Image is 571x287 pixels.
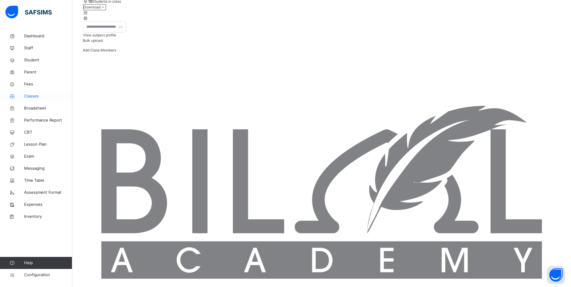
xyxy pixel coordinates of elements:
img: safsims [5,6,52,18]
span: Add Class Members [83,48,116,52]
span: Fees [24,81,72,87]
span: Exam [24,153,72,159]
span: Expenses [24,202,72,208]
span: Staff [24,45,72,51]
button: Open asap [547,266,565,284]
span: Dashboard [24,33,72,39]
span: Download [83,5,101,9]
span: Assessment Format [24,190,72,196]
span: Time Table [24,177,72,184]
span: Student [24,57,72,63]
span: Classes [24,93,72,99]
span: Parent [24,69,72,75]
span: Performance Report [24,117,72,123]
span: Configuration [24,272,72,278]
span: Lesson Plan [24,141,72,147]
span: Messaging [24,165,72,171]
span: CBT [24,129,72,135]
span: Help [24,260,72,266]
span: View subject profile [83,33,116,37]
span: Inventory [24,214,72,220]
span: Bulk upload [83,38,103,43]
span: Broadsheet [24,105,72,111]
